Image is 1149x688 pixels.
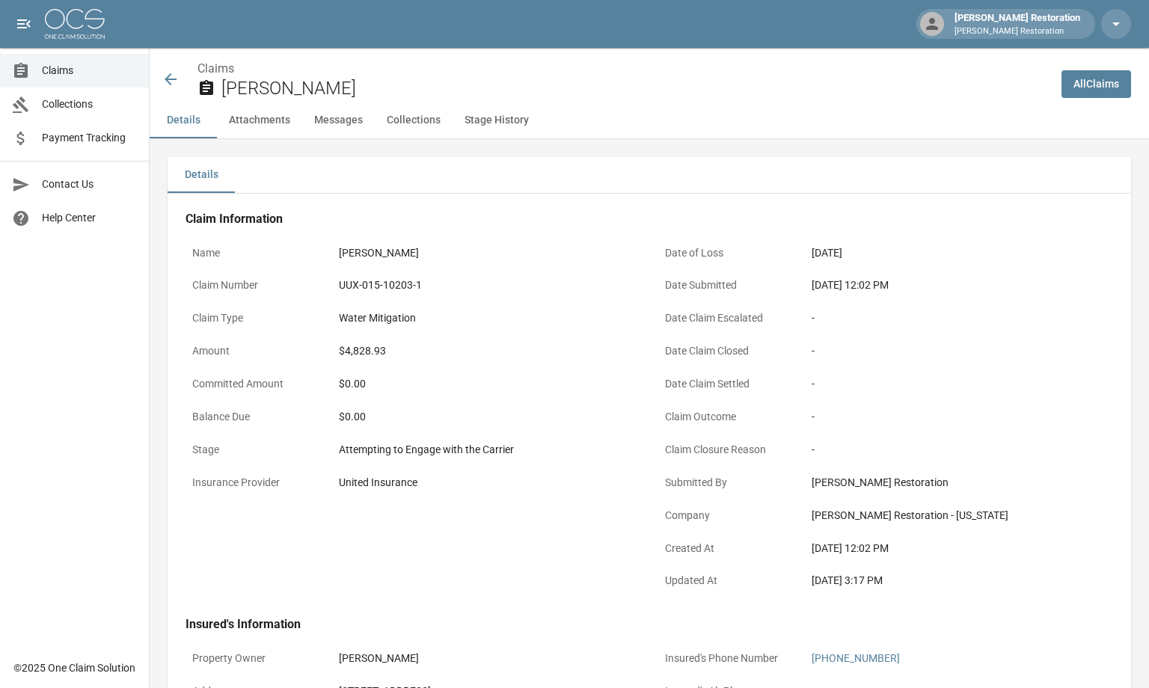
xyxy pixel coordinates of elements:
div: - [812,343,1106,359]
p: Date Claim Closed [658,337,793,366]
div: - [812,376,1106,392]
p: Date Claim Escalated [658,304,793,333]
div: UUX-015-10203-1 [339,277,634,293]
div: [DATE] [812,245,1106,261]
div: [PERSON_NAME] Restoration [812,475,1106,491]
a: [PHONE_NUMBER] [812,652,900,664]
span: Collections [42,96,137,112]
p: Claim Outcome [658,402,793,431]
span: Contact Us [42,176,137,192]
p: Amount [186,337,320,366]
div: - [812,409,1106,425]
p: Balance Due [186,402,320,431]
div: - [812,310,1106,326]
div: anchor tabs [150,102,1149,138]
a: Claims [197,61,234,76]
p: Claim Closure Reason [658,435,793,464]
div: [PERSON_NAME] [339,651,634,666]
a: AllClaims [1061,70,1131,98]
nav: breadcrumb [197,60,1050,78]
div: [DATE] 12:02 PM [812,277,1106,293]
div: $0.00 [339,376,634,392]
span: Help Center [42,210,137,226]
p: Submitted By [658,468,793,497]
p: Company [658,501,793,530]
p: Date Claim Settled [658,369,793,399]
div: [DATE] 3:17 PM [812,573,1106,589]
p: Created At [658,534,793,563]
h2: [PERSON_NAME] [221,78,1050,99]
div: [PERSON_NAME] Restoration - [US_STATE] [812,508,1106,523]
p: Stage [186,435,320,464]
button: Collections [375,102,453,138]
div: United Insurance [339,475,634,491]
div: © 2025 One Claim Solution [13,660,135,675]
div: [PERSON_NAME] [339,245,634,261]
p: Claim Type [186,304,320,333]
p: Insurance Provider [186,468,320,497]
button: Details [150,102,217,138]
p: Property Owner [186,644,320,673]
p: Committed Amount [186,369,320,399]
div: Water Mitigation [339,310,634,326]
h4: Claim Information [186,212,1113,227]
button: open drawer [9,9,39,39]
span: Payment Tracking [42,130,137,146]
p: Insured's Phone Number [658,644,793,673]
p: Date of Loss [658,239,793,268]
button: Attachments [217,102,302,138]
img: ocs-logo-white-transparent.png [45,9,105,39]
button: Stage History [453,102,541,138]
div: details tabs [168,157,1131,193]
p: Name [186,239,320,268]
h4: Insured's Information [186,617,1113,632]
div: $0.00 [339,409,634,425]
div: Attempting to Engage with the Carrier [339,442,634,458]
button: Details [168,157,235,193]
div: - [812,442,1106,458]
div: [PERSON_NAME] Restoration [949,10,1086,37]
div: [DATE] 12:02 PM [812,541,1106,556]
p: Date Submitted [658,271,793,300]
p: [PERSON_NAME] Restoration [955,25,1080,38]
p: Updated At [658,566,793,595]
div: $4,828.93 [339,343,634,359]
span: Claims [42,63,137,79]
button: Messages [302,102,375,138]
p: Claim Number [186,271,320,300]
